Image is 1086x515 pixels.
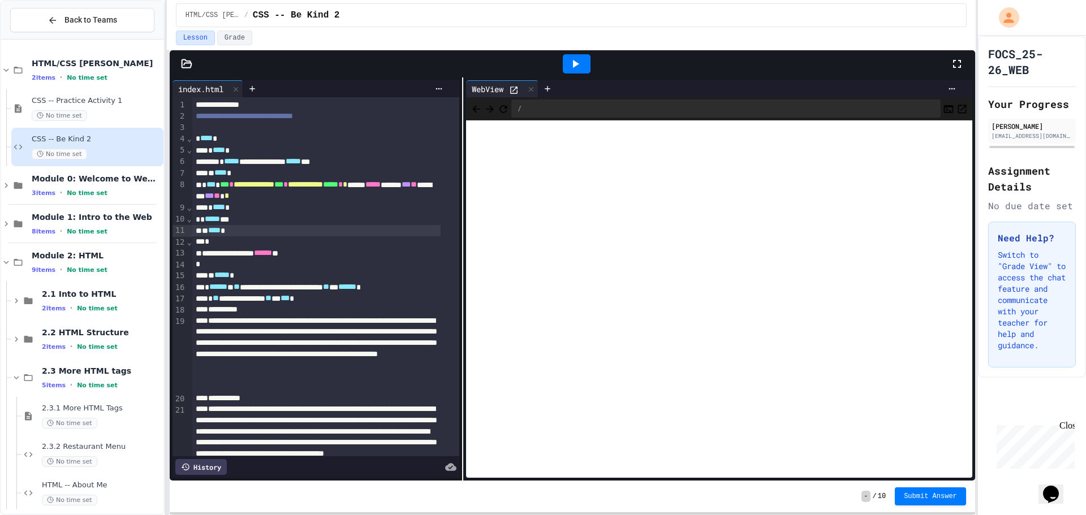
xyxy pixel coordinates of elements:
[511,99,941,118] div: /
[1038,470,1075,504] iframe: chat widget
[186,11,240,20] span: HTML/CSS Campbell
[484,101,495,115] span: Forward
[173,282,187,293] div: 16
[42,456,97,467] span: No time set
[173,156,187,167] div: 6
[173,80,243,97] div: index.html
[992,132,1072,140] div: [EMAIL_ADDRESS][DOMAIN_NAME]
[67,189,107,197] span: No time set
[904,492,957,501] span: Submit Answer
[70,380,72,390] span: •
[186,203,192,212] span: Fold line
[173,305,187,316] div: 18
[956,102,968,115] button: Open in new tab
[998,249,1066,351] p: Switch to "Grade View" to access the chat feature and communicate with your teacher for help and ...
[173,237,187,248] div: 12
[173,122,187,133] div: 3
[42,442,161,452] span: 2.3.2 Restaurant Menu
[67,74,107,81] span: No time set
[176,31,215,45] button: Lesson
[253,8,340,22] span: CSS -- Be Kind 2
[32,212,161,222] span: Module 1: Intro to the Web
[943,102,954,115] button: Console
[42,305,66,312] span: 2 items
[42,404,161,413] span: 2.3.1 More HTML Tags
[32,74,55,81] span: 2 items
[498,102,509,115] button: Refresh
[32,174,161,184] span: Module 0: Welcome to Web Development
[173,202,187,214] div: 9
[173,83,229,95] div: index.html
[32,250,161,261] span: Module 2: HTML
[32,110,87,121] span: No time set
[992,121,1072,131] div: [PERSON_NAME]
[77,343,118,350] span: No time set
[988,163,1076,194] h2: Assignment Details
[173,99,187,111] div: 1
[42,327,161,337] span: 2.2 HTML Structure
[60,73,62,82] span: •
[70,342,72,351] span: •
[173,225,187,236] div: 11
[32,149,87,159] span: No time set
[878,492,886,501] span: 10
[60,188,62,197] span: •
[471,101,482,115] span: Back
[173,270,187,282] div: 15
[42,343,66,350] span: 2 items
[32,96,161,106] span: CSS -- Practice Activity 1
[67,266,107,274] span: No time set
[64,14,117,26] span: Back to Teams
[895,487,966,505] button: Submit Answer
[466,80,538,97] div: WebView
[466,120,972,478] iframe: Web Preview
[244,11,248,20] span: /
[173,179,187,202] div: 8
[861,491,870,502] span: -
[67,228,107,235] span: No time set
[992,421,1075,469] iframe: chat widget
[466,83,509,95] div: WebView
[173,168,187,179] div: 7
[10,8,154,32] button: Back to Teams
[60,227,62,236] span: •
[186,145,192,154] span: Fold line
[217,31,252,45] button: Grade
[987,5,1022,31] div: My Account
[988,199,1076,213] div: No due date set
[173,393,187,405] div: 20
[173,293,187,305] div: 17
[32,228,55,235] span: 8 items
[173,248,187,259] div: 13
[32,135,161,144] span: CSS -- Be Kind 2
[42,481,161,490] span: HTML -- About Me
[998,231,1066,245] h3: Need Help?
[988,96,1076,112] h2: Your Progress
[173,111,187,122] div: 2
[873,492,877,501] span: /
[173,259,187,271] div: 14
[77,305,118,312] span: No time set
[42,366,161,376] span: 2.3 More HTML tags
[173,405,187,494] div: 21
[5,5,78,72] div: Chat with us now!Close
[988,46,1076,77] h1: FOCS_25-26_WEB
[60,265,62,274] span: •
[42,418,97,429] span: No time set
[186,214,192,223] span: Fold line
[173,214,187,225] div: 10
[77,382,118,389] span: No time set
[70,304,72,313] span: •
[175,459,227,475] div: History
[32,266,55,274] span: 9 items
[173,133,187,145] div: 4
[186,237,192,246] span: Fold line
[42,382,66,389] span: 5 items
[173,145,187,156] div: 5
[186,134,192,143] span: Fold line
[173,316,187,393] div: 19
[42,495,97,505] span: No time set
[42,289,161,299] span: 2.1 Into to HTML
[32,58,161,68] span: HTML/CSS [PERSON_NAME]
[32,189,55,197] span: 3 items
